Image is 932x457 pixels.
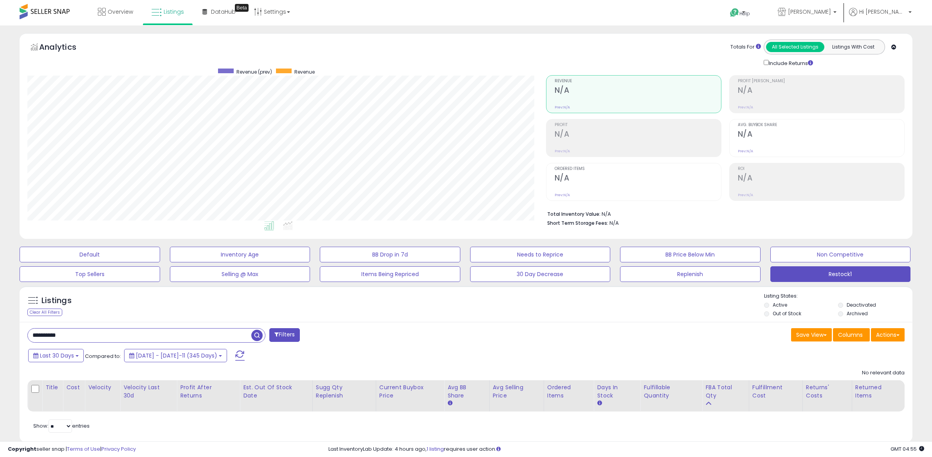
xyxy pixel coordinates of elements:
div: Current Buybox Price [379,383,441,400]
button: Selling @ Max [170,266,310,282]
a: 1 listing [427,445,444,453]
button: Filters [269,328,300,342]
a: Help [724,2,765,25]
span: Help [739,10,750,17]
span: Overview [108,8,133,16]
span: Revenue [294,69,315,75]
small: Prev: N/A [555,149,570,154]
p: Listing States: [764,293,912,300]
span: Revenue (prev) [236,69,272,75]
button: Non Competitive [770,247,911,262]
div: Avg Selling Price [493,383,541,400]
span: [PERSON_NAME] [788,8,831,16]
b: Short Term Storage Fees: [547,220,608,226]
label: Active [773,302,787,308]
label: Deactivated [847,302,876,308]
div: Sugg Qty Replenish [316,383,373,400]
div: Profit After Returns [180,383,236,400]
label: Archived [847,310,868,317]
div: Last InventoryLab Update: 4 hours ago, requires user action. [328,446,924,453]
span: Last 30 Days [40,352,74,359]
div: Velocity [88,383,117,392]
strong: Copyright [8,445,36,453]
div: Fulfillment Cost [752,383,799,400]
span: Profit [PERSON_NAME] [738,79,904,83]
i: Get Help [730,8,739,18]
span: N/A [609,219,619,227]
small: Prev: N/A [738,105,753,110]
button: Listings With Cost [824,42,882,52]
button: Top Sellers [20,266,160,282]
span: Show: entries [33,422,90,430]
small: Days In Stock. [597,400,602,407]
div: Totals For [730,43,761,51]
div: Returns' Costs [806,383,849,400]
button: Needs to Reprice [470,247,611,262]
button: Save View [791,328,832,341]
button: Columns [833,328,870,341]
h2: N/A [738,86,904,96]
button: All Selected Listings [766,42,824,52]
span: 2025-08-11 04:55 GMT [891,445,924,453]
div: Velocity Last 30d [123,383,173,400]
h5: Analytics [39,42,92,54]
button: BB Price Below Min [620,247,761,262]
button: [DATE] - [DATE]-11 (345 Days) [124,349,227,362]
div: Clear All Filters [27,309,62,316]
small: Prev: N/A [738,149,753,154]
button: Replenish [620,266,761,282]
h2: N/A [555,173,721,184]
span: Profit [555,123,721,127]
b: Total Inventory Value: [547,211,600,217]
div: Ordered Items [547,383,591,400]
div: seller snap | | [8,446,136,453]
span: ROI [738,167,904,171]
a: Hi [PERSON_NAME] [849,8,912,25]
span: Hi [PERSON_NAME] [859,8,906,16]
span: Ordered Items [555,167,721,171]
button: Items Being Repriced [320,266,460,282]
div: Fulfillable Quantity [644,383,699,400]
div: Avg BB Share [447,383,486,400]
h2: N/A [738,173,904,184]
div: No relevant data [862,369,905,377]
span: DataHub [211,8,236,16]
span: [DATE] - [DATE]-11 (345 Days) [136,352,217,359]
div: FBA Total Qty [705,383,746,400]
div: Include Returns [758,58,822,67]
h2: N/A [738,130,904,140]
th: Please note that this number is a calculation based on your required days of coverage and your ve... [312,380,376,412]
small: Prev: N/A [738,193,753,197]
h2: N/A [555,130,721,140]
div: Cost [66,383,81,392]
button: Default [20,247,160,262]
span: Compared to: [85,352,121,360]
li: N/A [547,209,899,218]
span: Listings [164,8,184,16]
span: Columns [838,331,863,339]
a: Privacy Policy [101,445,136,453]
small: Prev: N/A [555,193,570,197]
div: Title [45,383,59,392]
h2: N/A [555,86,721,96]
button: 30 Day Decrease [470,266,611,282]
button: Inventory Age [170,247,310,262]
button: Last 30 Days [28,349,84,362]
button: Actions [871,328,905,341]
div: Returned Items [855,383,901,400]
div: Est. Out Of Stock Date [243,383,309,400]
span: Revenue [555,79,721,83]
div: Days In Stock [597,383,637,400]
button: BB Drop in 7d [320,247,460,262]
small: Avg BB Share. [447,400,452,407]
small: Prev: N/A [555,105,570,110]
label: Out of Stock [773,310,801,317]
a: Terms of Use [67,445,100,453]
div: Tooltip anchor [235,4,249,12]
span: Avg. Buybox Share [738,123,904,127]
h5: Listings [41,295,72,306]
button: Restock1 [770,266,911,282]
